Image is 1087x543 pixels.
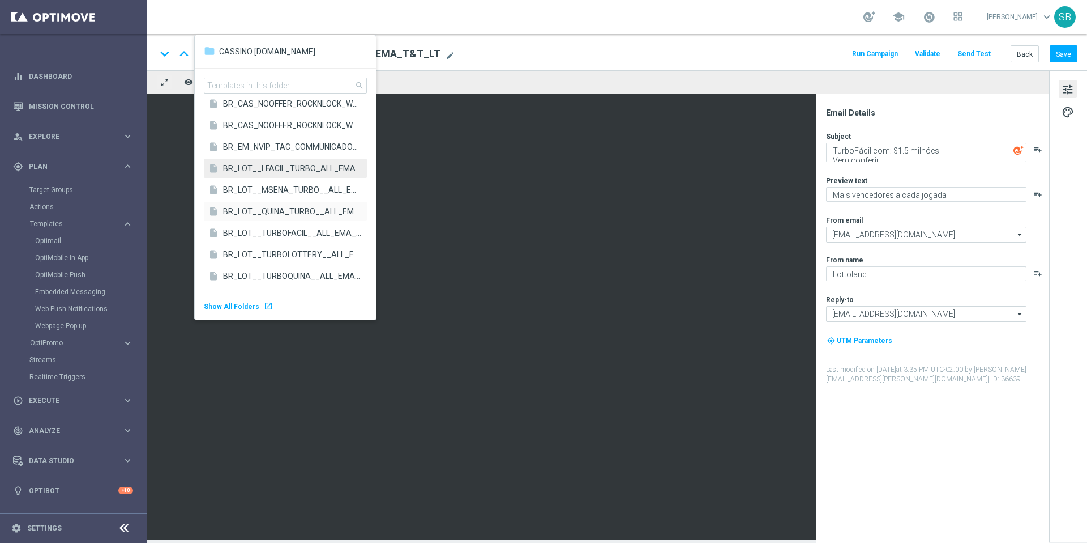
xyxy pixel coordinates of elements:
[13,426,122,436] div: Analyze
[29,427,122,434] span: Analyze
[29,185,118,194] a: Target Groups
[208,120,219,130] font: insert_drive_file
[35,304,118,313] a: Web Push Notifications
[204,94,367,113] a: insert_drive_file BR_CAS_NOOFFER_ROCKNLOCK_W24__NVIP_EMA_TAC_GM(1)
[208,271,219,281] font: insert_drive_file
[208,163,219,173] font: insert_drive_file
[208,99,219,109] font: insert_drive_file
[204,202,367,221] a: insert_drive_file BR_LOT__QUINA_TURBO__ALL_EMA_T&T_LT
[29,181,146,198] div: Target Groups
[30,220,122,227] div: Templates
[208,249,219,260] font: insert_drive_file
[12,132,134,141] button: person_search Explore keyboard_arrow_right
[826,177,867,185] font: Preview text
[826,365,1048,384] label: Last modified on [DATE] at 3:35 PM UTC-02:00 by [PERSON_NAME][EMAIL_ADDRESS][PERSON_NAME][DOMAIN_...
[223,185,396,194] font: BR_LOT__MSENA_TURBO__ALL_EMA_T&T_LT
[204,303,259,311] font: Show All Folders
[35,266,146,283] div: OptiMobile Push
[13,162,122,172] div: Plan
[204,180,367,200] a: insert_drive_file BR_LOT__MSENA_TURBO__ALL_EMA_T&T_LT
[29,351,146,368] div: Streams
[35,283,146,300] div: Embedded Messaging
[826,334,893,347] button: my_location UTM Parameters
[35,236,118,245] a: Optimail
[827,337,835,345] font: my_location
[1062,106,1074,118] font: palette
[986,9,1054,26] a: [PERSON_NAME]keyboard_arrow_down
[1011,45,1039,62] button: Back
[12,162,134,171] button: gps_fixed Plan keyboard_arrow_right
[27,525,62,532] a: Settings
[35,321,118,330] a: Webpage Pop-up
[29,487,59,495] font: Optibot
[12,426,134,435] button: track_changes Analyze keyboard_arrow_right
[29,334,146,351] div: OptiPromo
[30,340,122,346] div: OptiPromo
[29,338,134,347] button: OptiPromo keyboard_arrow_right
[956,46,992,62] button: Send Test
[122,219,133,230] font: keyboard_arrow_right
[13,131,122,142] div: Explore
[223,184,361,195] span: BR_LOT__MSENA_TURBO__ALL_EMA_T&T_LT
[122,455,133,466] font: keyboard_arrow_right
[184,78,193,87] font: remove_red_eye
[826,217,863,224] font: From email
[29,219,134,228] button: Templates keyboard_arrow_right
[223,142,406,151] font: BR_EM_NVIP_TAC_COMMUNICADO_REFUND_W30
[1033,189,1042,198] button: playlist_add
[223,164,388,173] font: BR_LOT__LFACIL_TURBO_ALL_EMA_T&T_LT
[12,396,134,405] button: play_circle_outline Execute keyboard_arrow_right
[223,120,361,130] span: BR_CAS_NOOFFER_ROCKNLOCK_W25__NVIP_EMA_TAC_GM
[1015,309,1025,319] font: arrow_drop_down
[35,253,118,262] a: OptiMobile In-App
[1059,103,1077,121] button: palette
[29,368,146,385] div: Realtime Triggers
[915,50,940,58] font: Validate
[29,397,122,404] span: Execute
[223,271,387,281] font: BR_LOT__TURBOQUINA__ALL_EMA_T&T_LT
[913,46,942,62] button: Validate
[176,45,192,62] font: keyboard_arrow_up
[12,456,134,465] div: Data Studio keyboard_arrow_right
[156,45,173,62] font: keyboard_arrow_down
[12,486,134,495] button: lightbulb Optibot +10
[850,46,900,62] button: Run Campaign
[29,476,118,506] a: Optibot
[223,121,446,130] font: BR_CAS_NOOFFER_ROCKNLOCK_W25__NVIP_EMA_TAC_GM
[29,198,146,215] div: Actions
[837,337,892,345] font: UTM Parameters
[13,456,122,466] div: Data Studio
[1050,45,1077,62] button: Save
[826,306,1026,322] input: Select
[852,50,898,58] font: Run Campaign
[208,185,219,195] font: insert_drive_file
[223,98,361,109] span: BR_CAS_NOOFFER_ROCKNLOCK_W24__NVIP_EMA_TAC_GM(1)
[12,102,134,111] button: Mission Control
[204,45,215,57] font: folder
[122,131,133,142] i: keyboard_arrow_right
[204,302,276,311] a: Show All Folders launch
[223,141,361,152] span: BR_EM_NVIP_TAC_COMMUNICADO_REFUND_W30
[30,340,111,346] span: OptiPromo
[29,61,133,91] a: Dashboard
[29,372,118,381] a: Realtime Triggers
[1059,80,1077,98] button: tune
[35,249,146,266] div: OptiMobile In-App
[1054,6,1076,28] div: SB
[13,396,122,406] div: Execute
[208,142,219,152] font: insert_drive_file
[13,131,23,142] i: person_search
[29,355,118,364] a: Streams
[1033,145,1042,154] button: playlist_add
[35,287,118,296] a: Embedded Messaging
[223,206,361,217] span: BR_LOT__QUINA_TURBO__ALL_EMA_T&T_LT
[29,202,118,211] a: Actions
[181,75,226,90] button: remove_red_eye Preview
[13,426,23,436] i: track_changes
[204,266,367,286] a: insert_drive_file BR_LOT__TURBOQUINA__ALL_EMA_T&T_LT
